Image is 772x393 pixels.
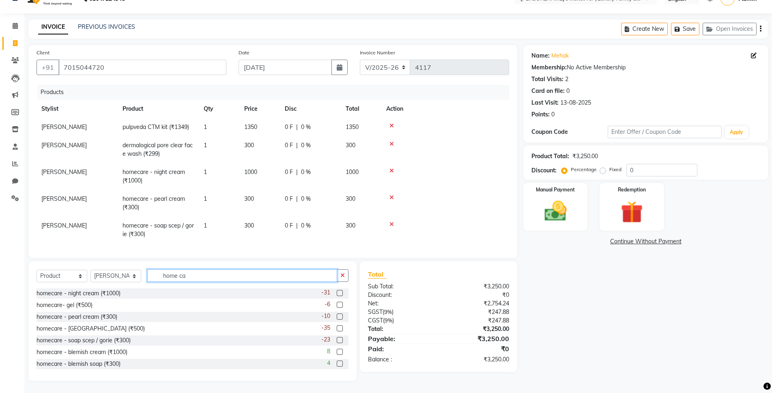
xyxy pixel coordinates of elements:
div: ₹0 [439,291,515,299]
span: [PERSON_NAME] [41,168,87,176]
div: ₹247.88 [439,316,515,325]
span: -10 [321,312,330,320]
th: Disc [280,100,341,118]
th: Total [341,100,381,118]
span: 0 % [301,168,311,176]
input: Enter Offer / Coupon Code [608,126,722,138]
span: 300 [346,142,355,149]
span: SGST [368,308,383,316]
div: ₹3,250.00 [439,282,515,291]
span: | [296,168,298,176]
button: Open Invoices [703,23,757,35]
div: homecare - pearl cream (₹300) [37,313,117,321]
span: -31 [321,288,330,297]
span: homecare - night cream (₹1000) [123,168,185,184]
div: ₹3,250.00 [439,334,515,344]
span: dermalogical pore clear face wash (₹299) [123,142,193,157]
div: Points: [531,110,550,119]
div: homecare - night cream (₹1000) [37,289,120,298]
a: INVOICE [38,20,68,34]
label: Manual Payment [536,186,575,193]
span: | [296,195,298,203]
span: pulpveda CTM kit (₹1349) [123,123,189,131]
span: homecare - pearl cream (₹300) [123,195,185,211]
a: Mehak [551,52,569,60]
span: 1000 [346,168,359,176]
div: Products [37,85,515,100]
span: | [296,221,298,230]
span: | [296,141,298,150]
button: Apply [725,126,748,138]
div: homecare - soap scep / gorie (₹300) [37,336,131,345]
span: -23 [321,335,330,344]
div: homecare- gel (₹500) [37,301,92,309]
div: Balance : [362,355,439,364]
div: ₹247.88 [439,308,515,316]
a: Continue Without Payment [525,237,766,246]
span: 1000 [244,168,257,176]
div: Card on file: [531,87,565,95]
th: Stylist [37,100,118,118]
span: 300 [346,195,355,202]
button: Save [671,23,699,35]
button: +91 [37,60,59,75]
span: 0 F [285,141,293,150]
div: Discount: [531,166,557,175]
span: [PERSON_NAME] [41,142,87,149]
label: Redemption [618,186,646,193]
span: 0 % [301,221,311,230]
span: 300 [244,222,254,229]
span: 1 [204,123,207,131]
span: 0 % [301,123,311,131]
th: Action [381,100,509,118]
span: 0 % [301,141,311,150]
div: Total: [362,325,439,333]
span: 1 [204,195,207,202]
label: Client [37,49,49,56]
input: Search by Name/Mobile/Email/Code [58,60,226,75]
div: Product Total: [531,152,569,161]
div: 0 [551,110,555,119]
span: 9% [384,309,392,315]
span: 1 [204,168,207,176]
div: ₹2,754.24 [439,299,515,308]
div: homecare - blemish cream (₹1000) [37,348,127,356]
span: Total [368,270,387,279]
span: 1 [204,142,207,149]
span: 9% [385,317,392,324]
label: Fixed [609,166,621,173]
div: No Active Membership [531,63,760,72]
div: 13-08-2025 [560,99,591,107]
span: | [296,123,298,131]
span: 0 F [285,195,293,203]
span: -6 [325,300,330,309]
span: 1350 [346,123,359,131]
span: 300 [244,142,254,149]
div: Net: [362,299,439,308]
span: -35 [321,324,330,332]
span: 300 [244,195,254,202]
img: _cash.svg [538,198,574,224]
img: _gift.svg [614,198,650,226]
div: Last Visit: [531,99,559,107]
div: homecare - [GEOGRAPHIC_DATA] (₹500) [37,324,145,333]
div: Payable: [362,334,439,344]
div: ₹0 [439,344,515,354]
div: Discount: [362,291,439,299]
span: 8 [327,347,330,356]
div: Sub Total: [362,282,439,291]
span: 4 [327,359,330,367]
th: Price [239,100,280,118]
span: 0 F [285,221,293,230]
span: homecare - soap scep / gorie (₹300) [123,222,194,238]
div: 0 [566,87,570,95]
label: Invoice Number [360,49,395,56]
div: homecare - blemish soap (₹300) [37,360,120,368]
th: Qty [199,100,239,118]
span: [PERSON_NAME] [41,195,87,202]
th: Product [118,100,199,118]
div: ₹3,250.00 [439,355,515,364]
span: 0 F [285,168,293,176]
span: CGST [368,317,383,324]
div: ₹3,250.00 [572,152,598,161]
